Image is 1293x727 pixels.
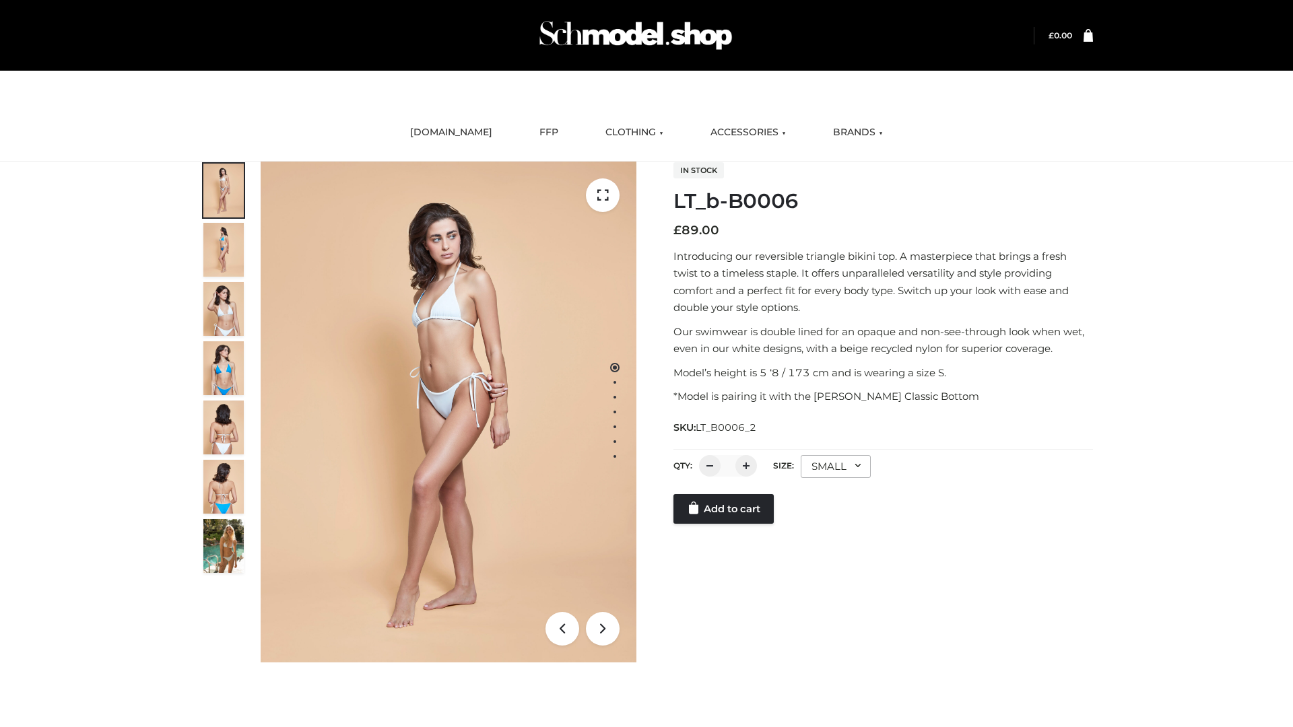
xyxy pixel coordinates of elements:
[700,118,796,147] a: ACCESSORIES
[673,323,1093,357] p: Our swimwear is double lined for an opaque and non-see-through look when wet, even in our white d...
[529,118,568,147] a: FFP
[673,419,758,436] span: SKU:
[696,421,756,434] span: LT_B0006_2
[1049,30,1054,40] span: £
[203,282,244,336] img: ArielClassicBikiniTop_CloudNine_AzureSky_OW114ECO_3-scaled.jpg
[673,162,724,178] span: In stock
[673,460,692,471] label: QTY:
[203,223,244,277] img: ArielClassicBikiniTop_CloudNine_AzureSky_OW114ECO_2-scaled.jpg
[1049,30,1072,40] bdi: 0.00
[261,162,636,662] img: LT_b-B0006
[203,460,244,514] img: ArielClassicBikiniTop_CloudNine_AzureSky_OW114ECO_8-scaled.jpg
[673,388,1093,405] p: *Model is pairing it with the [PERSON_NAME] Classic Bottom
[203,401,244,454] img: ArielClassicBikiniTop_CloudNine_AzureSky_OW114ECO_7-scaled.jpg
[673,248,1093,316] p: Introducing our reversible triangle bikini top. A masterpiece that brings a fresh twist to a time...
[595,118,673,147] a: CLOTHING
[673,223,719,238] bdi: 89.00
[203,519,244,573] img: Arieltop_CloudNine_AzureSky2.jpg
[823,118,893,147] a: BRANDS
[773,460,794,471] label: Size:
[673,223,682,238] span: £
[673,494,774,524] a: Add to cart
[673,189,1093,213] h1: LT_b-B0006
[1049,30,1072,40] a: £0.00
[673,364,1093,382] p: Model’s height is 5 ‘8 / 173 cm and is wearing a size S.
[400,118,502,147] a: [DOMAIN_NAME]
[801,455,871,478] div: SMALL
[203,341,244,395] img: ArielClassicBikiniTop_CloudNine_AzureSky_OW114ECO_4-scaled.jpg
[535,9,737,62] img: Schmodel Admin 964
[203,164,244,217] img: ArielClassicBikiniTop_CloudNine_AzureSky_OW114ECO_1-scaled.jpg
